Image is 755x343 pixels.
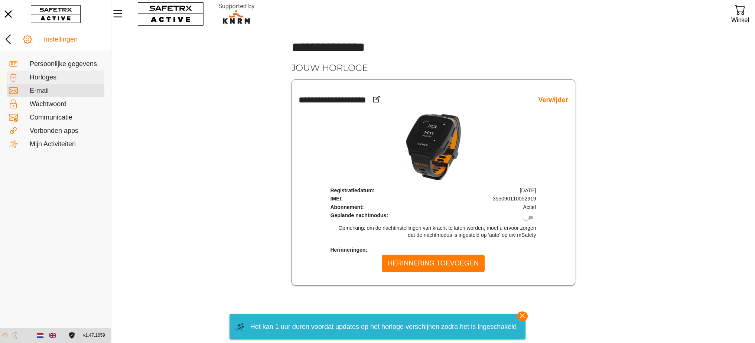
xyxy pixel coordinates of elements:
span: Registratiedatum [331,187,375,193]
span: IMEI [331,196,343,202]
button: Dutch [34,329,46,342]
div: Winkel [731,15,749,25]
div: E-mail [30,87,102,95]
h2: Jouw horloge [292,62,575,73]
img: ModeDark.svg [12,332,18,339]
span: Herinnering toevoegen [388,258,478,269]
p: Opmerking: om de nachtinstellingen van kracht te laten worden, moet u ervoor zorgen dat de nachtm... [331,225,536,239]
img: mSafety.png [406,114,461,181]
button: English [46,329,59,342]
button: v1.47.1659 [79,329,110,342]
span: Herinneringen [331,247,368,253]
img: Devices.svg [9,73,18,82]
a: Verwijder [538,96,568,104]
span: v1.47.1659 [83,331,105,339]
div: Persoonlijke gegevens [30,60,102,68]
div: Het kan 1 uur duren voordat updates op het horloge verschijnen zodra het is ingeschakeld [250,320,517,334]
img: nl.svg [37,332,43,339]
td: 355090110052919 [445,195,536,202]
img: en.svg [49,332,56,339]
div: Verbonden apps [30,127,102,135]
img: RescueLogo.svg [210,2,263,26]
td: [DATE] [445,187,536,194]
div: Wachtwoord [30,100,102,108]
div: Instellingen [44,36,109,44]
button: Menu [111,6,130,22]
a: Licentieovereenkomst [67,332,77,339]
img: ModeLight.svg [2,332,8,339]
button: Herinnering toevoegen [382,255,484,272]
span: Geplande nachtmodus [331,212,388,218]
div: Mijn Activiteiten [30,140,102,148]
span: Abonnement [331,204,364,210]
td: Actief [445,203,536,211]
div: Communicatie [30,114,102,122]
img: Activities.svg [9,140,18,148]
img: Activities.svg [235,323,244,331]
div: Horloges [30,73,102,82]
